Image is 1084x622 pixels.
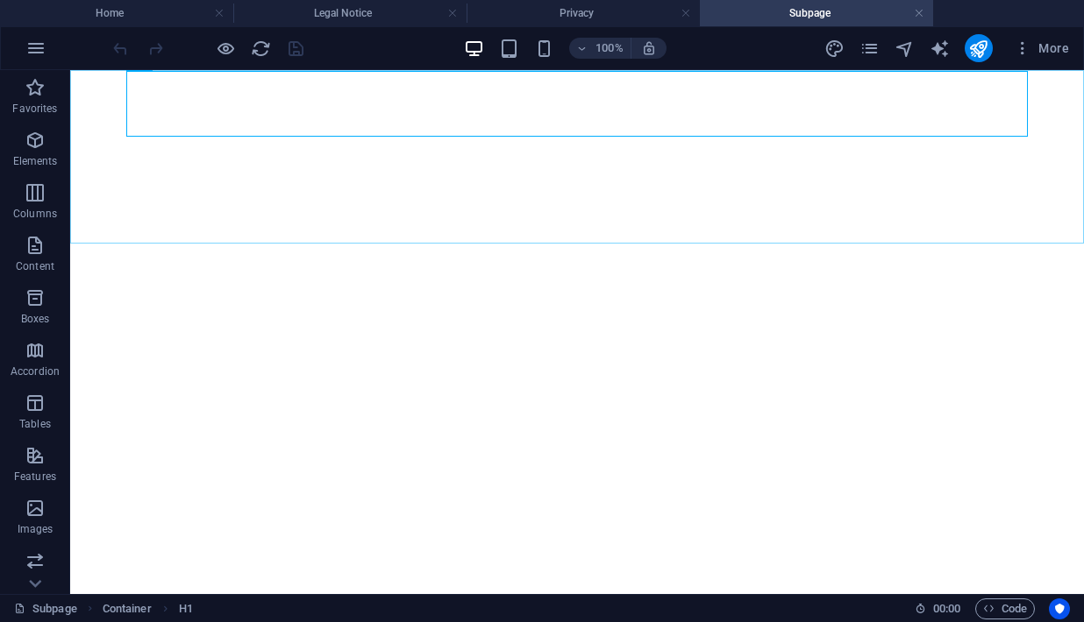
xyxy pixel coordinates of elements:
h6: 100% [595,38,624,59]
h4: Subpage [700,4,933,23]
i: On resize automatically adjust zoom level to fit chosen device. [641,40,657,56]
p: Columns [13,207,57,221]
button: design [824,38,845,59]
i: Design (Ctrl+Alt+Y) [824,39,845,59]
span: More [1014,39,1069,57]
button: publish [965,34,993,62]
span: 00 00 [933,598,960,619]
p: Features [14,470,56,484]
button: Usercentrics [1049,598,1070,619]
p: Images [18,522,53,536]
button: More [1007,34,1076,62]
p: Elements [13,154,58,168]
p: Accordion [11,364,60,378]
span: Code [983,598,1027,619]
button: Click here to leave preview mode and continue editing [215,38,236,59]
button: Code [975,598,1035,619]
button: pages [859,38,881,59]
button: navigator [895,38,916,59]
i: Navigator [895,39,915,59]
p: Tables [19,417,51,431]
p: Favorites [12,102,57,116]
i: Pages (Ctrl+Alt+S) [859,39,880,59]
button: text_generator [930,38,951,59]
span: Click to select. Double-click to edit [103,598,152,619]
h4: Legal Notice [233,4,467,23]
i: Reload page [251,39,271,59]
button: reload [250,38,271,59]
h4: Privacy [467,4,700,23]
p: Boxes [21,312,50,326]
span: Click to select. Double-click to edit [179,598,193,619]
p: Content [16,259,54,273]
button: 100% [569,38,631,59]
nav: breadcrumb [103,598,193,619]
a: Click to cancel selection. Double-click to open Pages [14,598,77,619]
span: : [945,602,948,615]
h6: Session time [915,598,961,619]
